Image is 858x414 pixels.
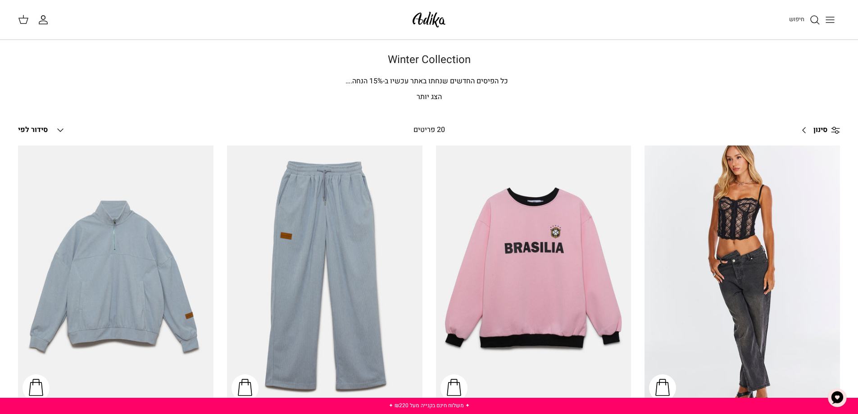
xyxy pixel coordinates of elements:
[410,9,448,30] img: Adika IL
[18,120,66,140] button: סידור לפי
[38,14,52,25] a: החשבון שלי
[345,76,383,86] span: % הנחה.
[795,119,840,141] a: סינון
[18,146,213,406] a: סווטשירט City Strolls אוברסייז
[114,54,745,67] h1: Winter Collection
[813,124,827,136] span: סינון
[18,124,48,135] span: סידור לפי
[824,384,851,411] button: צ'אט
[436,146,631,406] a: סווטשירט Brazilian Kid
[334,124,524,136] div: 20 פריטים
[114,91,745,103] p: הצג יותר
[383,76,508,86] span: כל הפיסים החדשים שנחתו באתר עכשיו ב-
[645,146,840,406] a: ג׳ינס All Or Nothing קריס-קרוס | BOYFRIEND
[789,14,820,25] a: חיפוש
[389,401,470,409] a: ✦ משלוח חינם בקנייה מעל ₪220 ✦
[227,146,422,406] a: מכנסי טרנינג City strolls
[820,10,840,30] button: Toggle menu
[369,76,377,86] span: 15
[789,15,804,23] span: חיפוש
